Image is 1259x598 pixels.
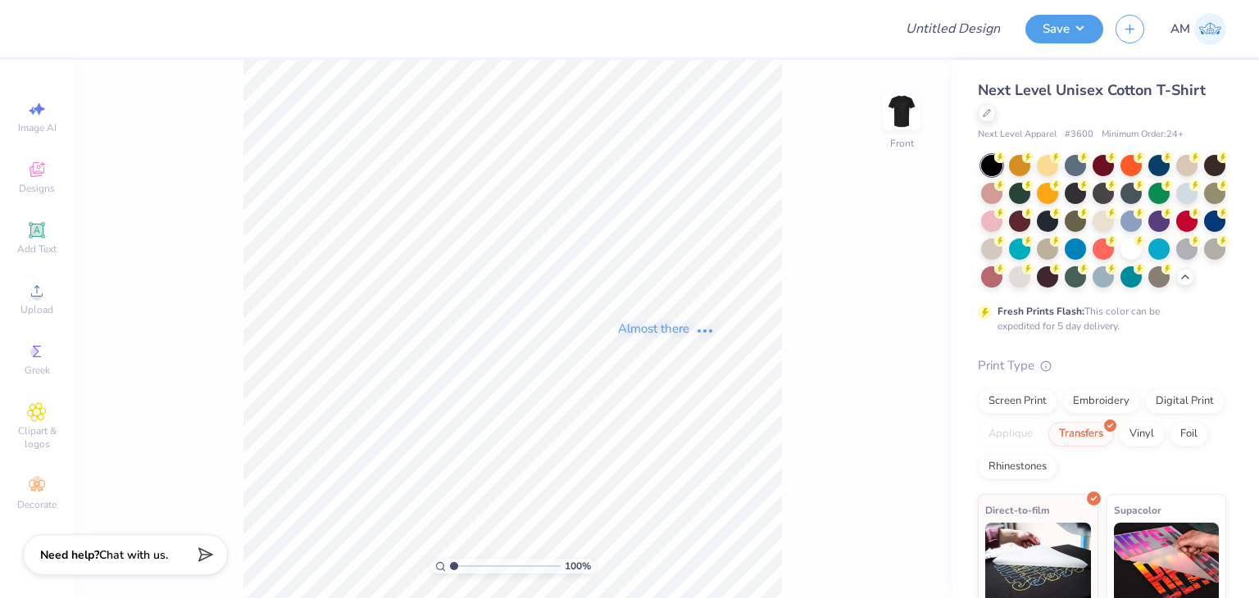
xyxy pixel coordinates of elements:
strong: Need help? [40,547,99,563]
button: Save [1025,15,1103,43]
span: Clipart & logos [8,424,66,451]
span: Upload [20,303,53,316]
span: Decorate [17,498,57,511]
span: AM [1170,20,1190,39]
span: Greek [25,364,50,377]
span: Designs [19,182,55,195]
span: Image AI [18,121,57,134]
input: Untitled Design [893,12,1013,45]
span: Add Text [17,242,57,256]
span: Chat with us. [99,547,168,563]
a: AM [1170,13,1226,45]
div: Almost there [618,319,715,338]
img: Abhinav Mohan [1194,13,1226,45]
